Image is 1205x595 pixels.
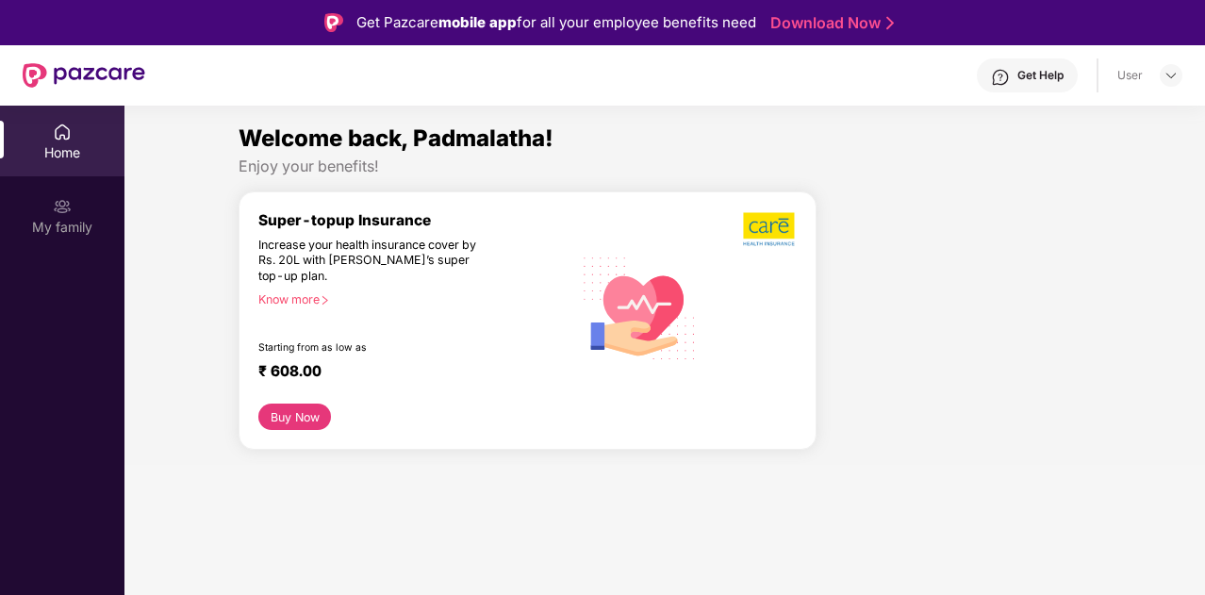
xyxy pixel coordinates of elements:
[1017,68,1064,83] div: Get Help
[572,239,707,375] img: svg+xml;base64,PHN2ZyB4bWxucz0iaHR0cDovL3d3dy53My5vcmcvMjAwMC9zdmciIHhtbG5zOnhsaW5rPSJodHRwOi8vd3...
[356,11,756,34] div: Get Pazcare for all your employee benefits need
[258,211,572,229] div: Super-topup Insurance
[991,68,1010,87] img: svg+xml;base64,PHN2ZyBpZD0iSGVscC0zMngzMiIgeG1sbnM9Imh0dHA6Ly93d3cudzMub3JnLzIwMDAvc3ZnIiB3aWR0aD...
[743,211,797,247] img: b5dec4f62d2307b9de63beb79f102df3.png
[258,238,491,285] div: Increase your health insurance cover by Rs. 20L with [PERSON_NAME]’s super top-up plan.
[886,13,894,33] img: Stroke
[53,123,72,141] img: svg+xml;base64,PHN2ZyBpZD0iSG9tZSIgeG1sbnM9Imh0dHA6Ly93d3cudzMub3JnLzIwMDAvc3ZnIiB3aWR0aD0iMjAiIG...
[258,341,492,355] div: Starting from as low as
[320,295,330,306] span: right
[239,157,1091,176] div: Enjoy your benefits!
[258,404,331,430] button: Buy Now
[23,63,145,88] img: New Pazcare Logo
[53,197,72,216] img: svg+xml;base64,PHN2ZyB3aWR0aD0iMjAiIGhlaWdodD0iMjAiIHZpZXdCb3g9IjAgMCAyMCAyMCIgZmlsbD0ibm9uZSIgeG...
[1164,68,1179,83] img: svg+xml;base64,PHN2ZyBpZD0iRHJvcGRvd24tMzJ4MzIiIHhtbG5zPSJodHRwOi8vd3d3LnczLm9yZy8yMDAwL3N2ZyIgd2...
[258,362,553,385] div: ₹ 608.00
[770,13,888,33] a: Download Now
[1117,68,1143,83] div: User
[239,124,553,152] span: Welcome back, Padmalatha!
[438,13,517,31] strong: mobile app
[324,13,343,32] img: Logo
[258,292,561,306] div: Know more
